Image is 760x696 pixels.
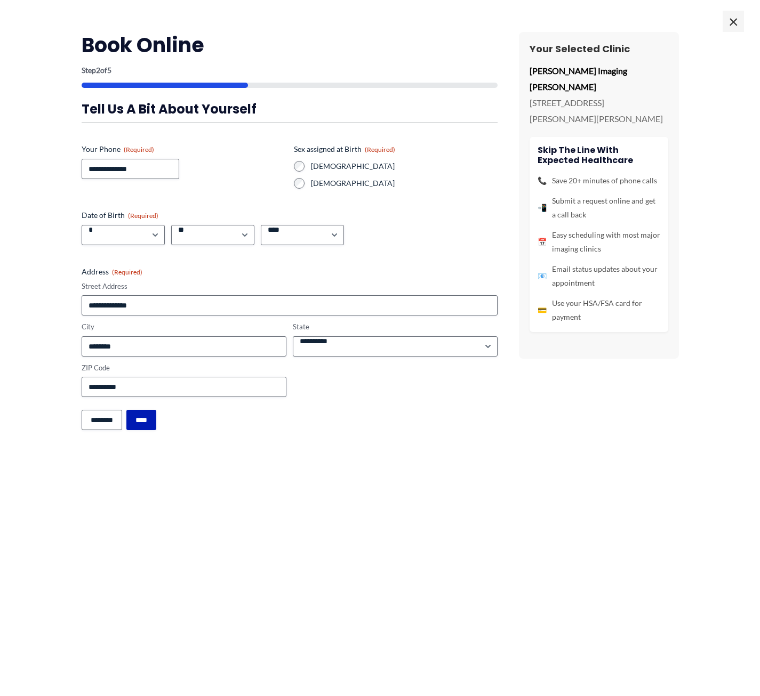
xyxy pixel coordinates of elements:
[124,145,154,153] span: (Required)
[538,262,660,290] li: Email status updates about your appointment
[538,269,547,283] span: 📧
[107,66,111,75] span: 5
[311,161,498,172] label: [DEMOGRAPHIC_DATA]
[82,67,498,74] p: Step of
[311,178,498,189] label: [DEMOGRAPHIC_DATA]
[294,144,395,155] legend: Sex assigned at Birth
[82,210,158,221] legend: Date of Birth
[530,63,668,94] p: [PERSON_NAME] Imaging [PERSON_NAME]
[128,212,158,220] span: (Required)
[82,32,498,58] h2: Book Online
[82,363,286,373] label: ZIP Code
[82,281,498,292] label: Street Address
[82,266,142,277] legend: Address
[538,228,660,256] li: Easy scheduling with most major imaging clinics
[530,43,668,55] h3: Your Selected Clinic
[538,235,547,249] span: 📅
[82,101,498,117] h3: Tell us a bit about yourself
[723,11,744,32] span: ×
[538,174,660,188] li: Save 20+ minutes of phone calls
[538,296,660,324] li: Use your HSA/FSA card for payment
[530,95,668,126] p: [STREET_ADDRESS][PERSON_NAME][PERSON_NAME]
[82,144,285,155] label: Your Phone
[82,322,286,332] label: City
[96,66,100,75] span: 2
[538,145,660,165] h4: Skip the line with Expected Healthcare
[365,145,395,153] span: (Required)
[538,174,547,188] span: 📞
[293,322,498,332] label: State
[538,194,660,222] li: Submit a request online and get a call back
[112,268,142,276] span: (Required)
[538,303,547,317] span: 💳
[538,201,547,215] span: 📲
